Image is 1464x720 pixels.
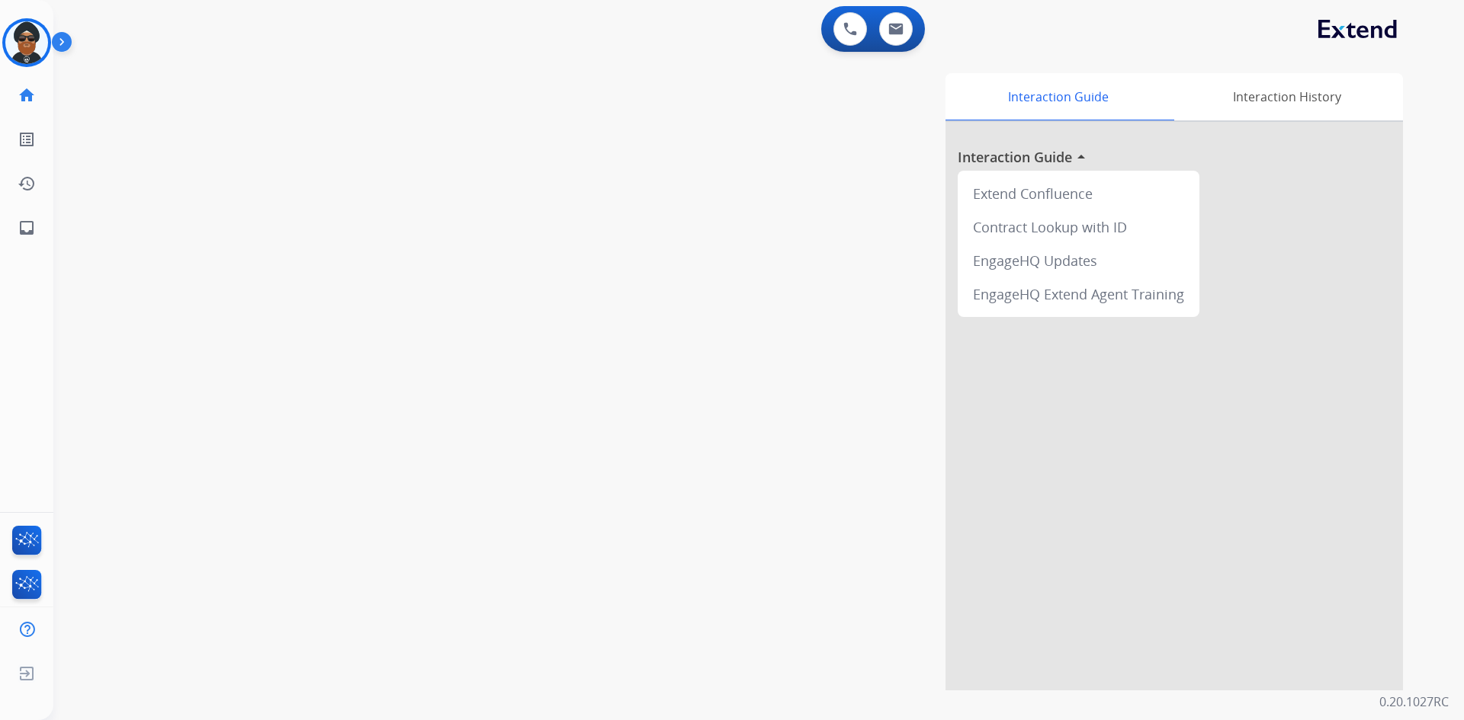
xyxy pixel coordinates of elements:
div: Interaction Guide [945,73,1170,120]
mat-icon: inbox [18,219,36,237]
div: EngageHQ Extend Agent Training [964,277,1193,311]
mat-icon: list_alt [18,130,36,149]
div: Extend Confluence [964,177,1193,210]
div: Interaction History [1170,73,1403,120]
img: avatar [5,21,48,64]
mat-icon: history [18,174,36,193]
div: EngageHQ Updates [964,244,1193,277]
p: 0.20.1027RC [1379,693,1449,711]
div: Contract Lookup with ID [964,210,1193,244]
mat-icon: home [18,86,36,104]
